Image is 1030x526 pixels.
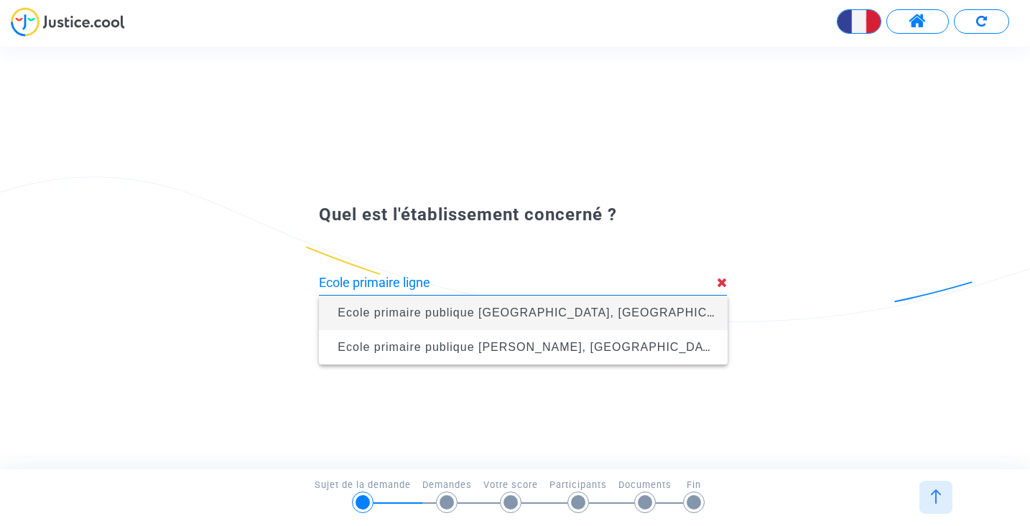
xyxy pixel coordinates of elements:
[837,9,881,34] button: Changer la langue
[338,341,756,353] span: Ecole primaire publique [PERSON_NAME], [GEOGRAPHIC_DATA] (974)
[11,7,125,37] img: jc-logo.svg
[338,306,784,319] span: Ecole primaire publique [GEOGRAPHIC_DATA], [GEOGRAPHIC_DATA] (974)
[976,16,987,27] img: Recommencer le formulaire
[886,9,949,34] button: Accéder à mon espace utilisateur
